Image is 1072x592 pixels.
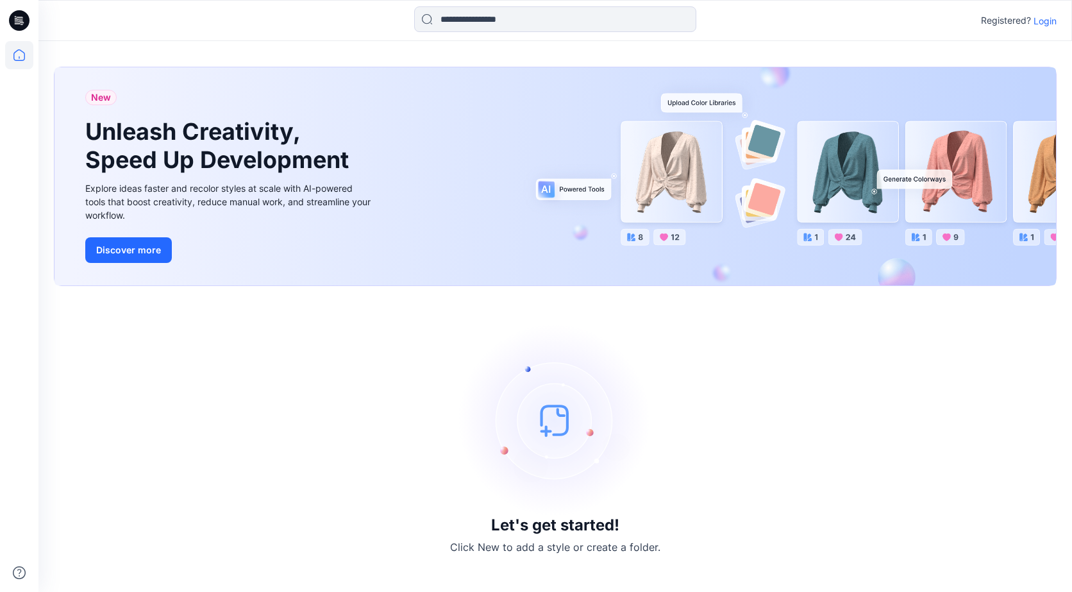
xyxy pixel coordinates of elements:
h3: Let's get started! [491,516,619,534]
h1: Unleash Creativity, Speed Up Development [85,118,355,173]
a: Discover more [85,237,374,263]
img: empty-state-image.svg [459,324,651,516]
p: Registered? [981,13,1031,28]
p: Click New to add a style or create a folder. [450,539,660,555]
div: Explore ideas faster and recolor styles at scale with AI-powered tools that boost creativity, red... [85,182,374,222]
button: Discover more [85,237,172,263]
span: New [91,90,111,105]
p: Login [1034,14,1057,28]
